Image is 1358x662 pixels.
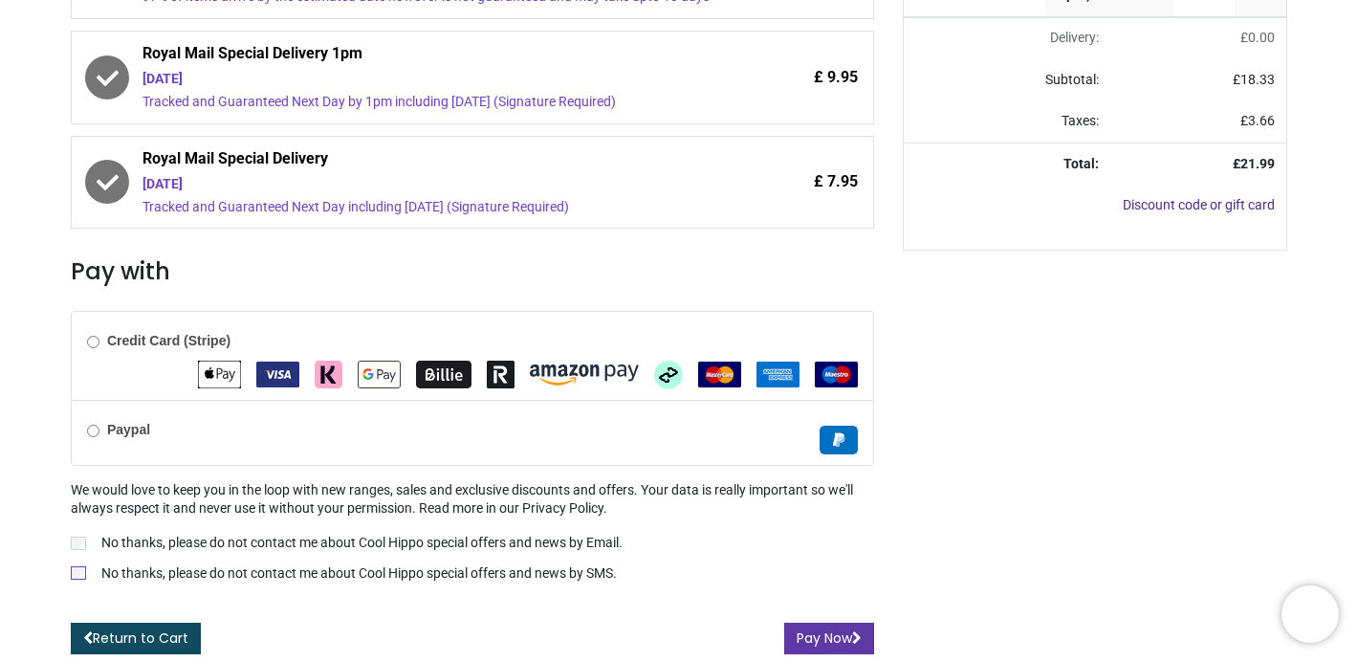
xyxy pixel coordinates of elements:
[1248,113,1275,128] span: 3.66
[71,255,874,288] h3: Pay with
[1123,197,1275,212] a: Discount code or gift card
[71,481,874,586] div: We would love to keep you in the loop with new ranges, sales and exclusive discounts and offers. ...
[198,361,241,388] img: Apple Pay
[101,564,617,584] p: No thanks, please do not contact me about Cool Hippo special offers and news by SMS.
[904,100,1110,143] td: Taxes:
[315,361,342,388] img: Klarna
[756,362,799,387] img: American Express
[530,364,639,386] img: Amazon Pay
[654,361,683,389] img: Afterpay Clearpay
[1240,113,1275,128] span: £
[198,366,241,382] span: Apple Pay
[820,431,858,447] span: Paypal
[71,623,201,655] a: Return to Cart
[358,361,401,388] img: Google Pay
[101,534,623,553] p: No thanks, please do not contact me about Cool Hippo special offers and news by Email.
[1233,72,1275,87] span: £
[1240,72,1275,87] span: 18.33
[814,67,858,88] span: £ 9.95
[358,366,401,382] span: Google Pay
[815,362,858,387] img: Maestro
[487,361,515,388] img: Revolut Pay
[1248,30,1275,45] span: 0.00
[1063,156,1099,171] strong: Total:
[87,425,99,437] input: Paypal
[904,59,1110,101] td: Subtotal:
[416,366,471,382] span: Billie
[1240,30,1275,45] span: £
[530,366,639,382] span: Amazon Pay
[142,43,714,70] span: Royal Mail Special Delivery 1pm
[87,336,99,348] input: Credit Card (Stripe)
[256,362,299,387] img: VISA
[814,171,858,192] span: £ 7.95
[142,70,714,89] div: [DATE]
[315,366,342,382] span: Klarna
[107,333,230,348] b: Credit Card (Stripe)
[416,361,471,388] img: Billie
[698,362,741,387] img: MasterCard
[142,198,714,217] div: Tracked and Guaranteed Next Day including [DATE] (Signature Required)
[654,366,683,382] span: Afterpay Clearpay
[256,366,299,382] span: VISA
[1233,156,1275,171] strong: £
[71,566,86,580] input: No thanks, please do not contact me about Cool Hippo special offers and news by SMS.
[756,366,799,382] span: American Express
[904,17,1110,59] td: Delivery will be updated after choosing a new delivery method
[71,537,86,550] input: No thanks, please do not contact me about Cool Hippo special offers and news by Email.
[784,623,874,655] button: Pay Now
[142,148,714,175] span: Royal Mail Special Delivery
[698,366,741,382] span: MasterCard
[142,175,714,194] div: [DATE]
[1281,585,1339,643] iframe: Brevo live chat
[1240,156,1275,171] span: 21.99
[820,426,858,454] img: Paypal
[815,366,858,382] span: Maestro
[487,366,515,382] span: Revolut Pay
[107,422,150,437] b: Paypal
[142,93,714,112] div: Tracked and Guaranteed Next Day by 1pm including [DATE] (Signature Required)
